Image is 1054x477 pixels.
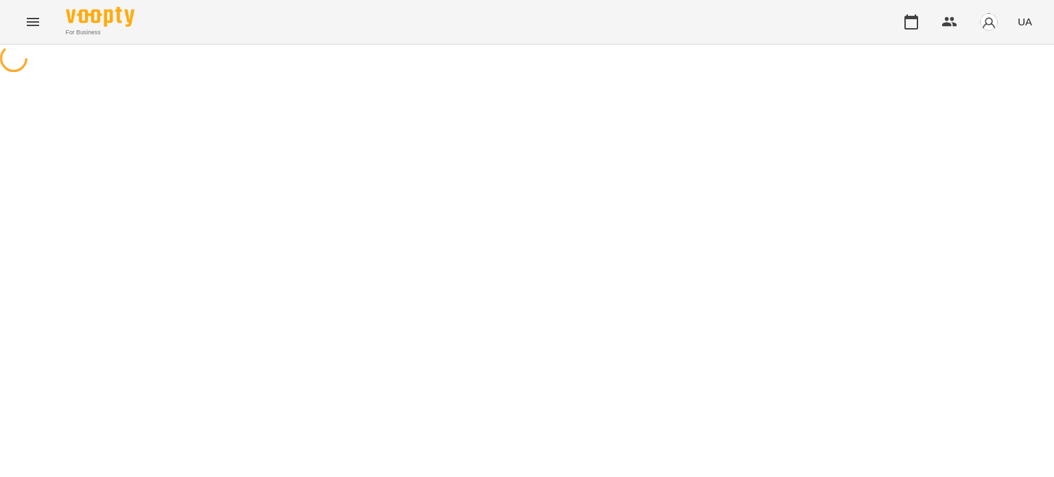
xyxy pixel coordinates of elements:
[16,5,49,38] button: Menu
[1012,9,1038,34] button: UA
[979,12,998,32] img: avatar_s.png
[1018,14,1032,29] span: UA
[66,7,134,27] img: Voopty Logo
[66,28,134,37] span: For Business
